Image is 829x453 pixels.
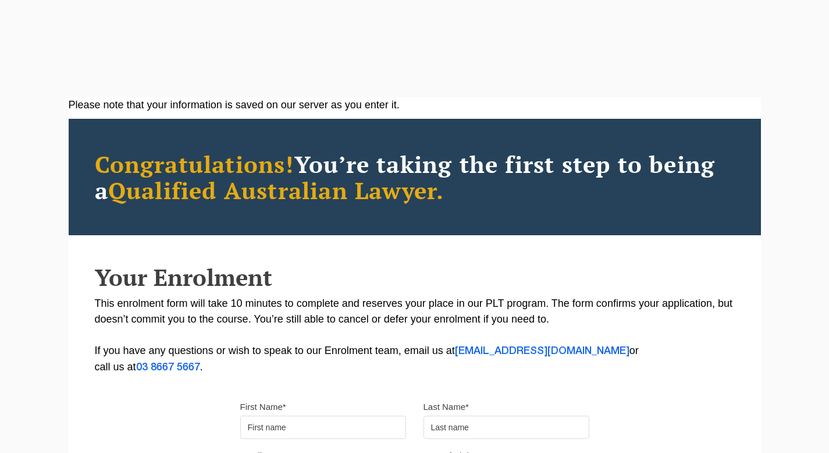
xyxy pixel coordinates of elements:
[424,401,469,413] label: Last Name*
[95,148,294,179] span: Congratulations!
[95,151,735,203] h2: You’re taking the first step to being a
[95,264,735,290] h2: Your Enrolment
[95,296,735,376] p: This enrolment form will take 10 minutes to complete and reserves your place in our PLT program. ...
[455,346,629,356] a: [EMAIL_ADDRESS][DOMAIN_NAME]
[136,363,200,372] a: 03 8667 5667
[240,416,406,439] input: First name
[69,97,761,113] div: Please note that your information is saved on our server as you enter it.
[108,175,444,206] span: Qualified Australian Lawyer.
[240,401,286,413] label: First Name*
[424,416,589,439] input: Last name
